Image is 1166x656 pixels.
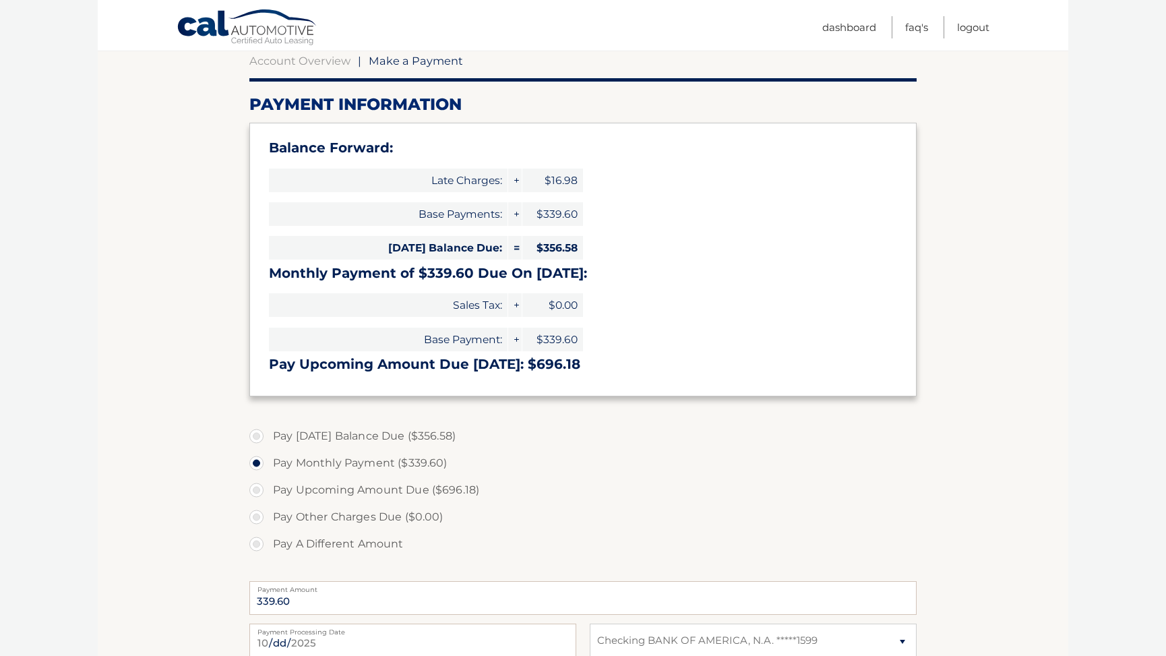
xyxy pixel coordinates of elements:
[522,328,583,351] span: $339.60
[508,202,522,226] span: +
[249,54,350,67] a: Account Overview
[269,140,897,156] h3: Balance Forward:
[508,293,522,317] span: +
[522,293,583,317] span: $0.00
[269,236,508,260] span: [DATE] Balance Due:
[522,169,583,192] span: $16.98
[269,202,508,226] span: Base Payments:
[822,16,876,38] a: Dashboard
[508,236,522,260] span: =
[269,293,508,317] span: Sales Tax:
[249,94,917,115] h2: Payment Information
[905,16,928,38] a: FAQ's
[508,169,522,192] span: +
[269,328,508,351] span: Base Payment:
[269,265,897,282] h3: Monthly Payment of $339.60 Due On [DATE]:
[249,504,917,531] label: Pay Other Charges Due ($0.00)
[249,477,917,504] label: Pay Upcoming Amount Due ($696.18)
[177,9,318,48] a: Cal Automotive
[369,54,463,67] span: Make a Payment
[249,531,917,558] label: Pay A Different Amount
[249,581,917,592] label: Payment Amount
[522,236,583,260] span: $356.58
[249,581,917,615] input: Payment Amount
[269,356,897,373] h3: Pay Upcoming Amount Due [DATE]: $696.18
[269,169,508,192] span: Late Charges:
[249,423,917,450] label: Pay [DATE] Balance Due ($356.58)
[508,328,522,351] span: +
[249,624,576,634] label: Payment Processing Date
[249,450,917,477] label: Pay Monthly Payment ($339.60)
[358,54,361,67] span: |
[522,202,583,226] span: $339.60
[957,16,989,38] a: Logout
